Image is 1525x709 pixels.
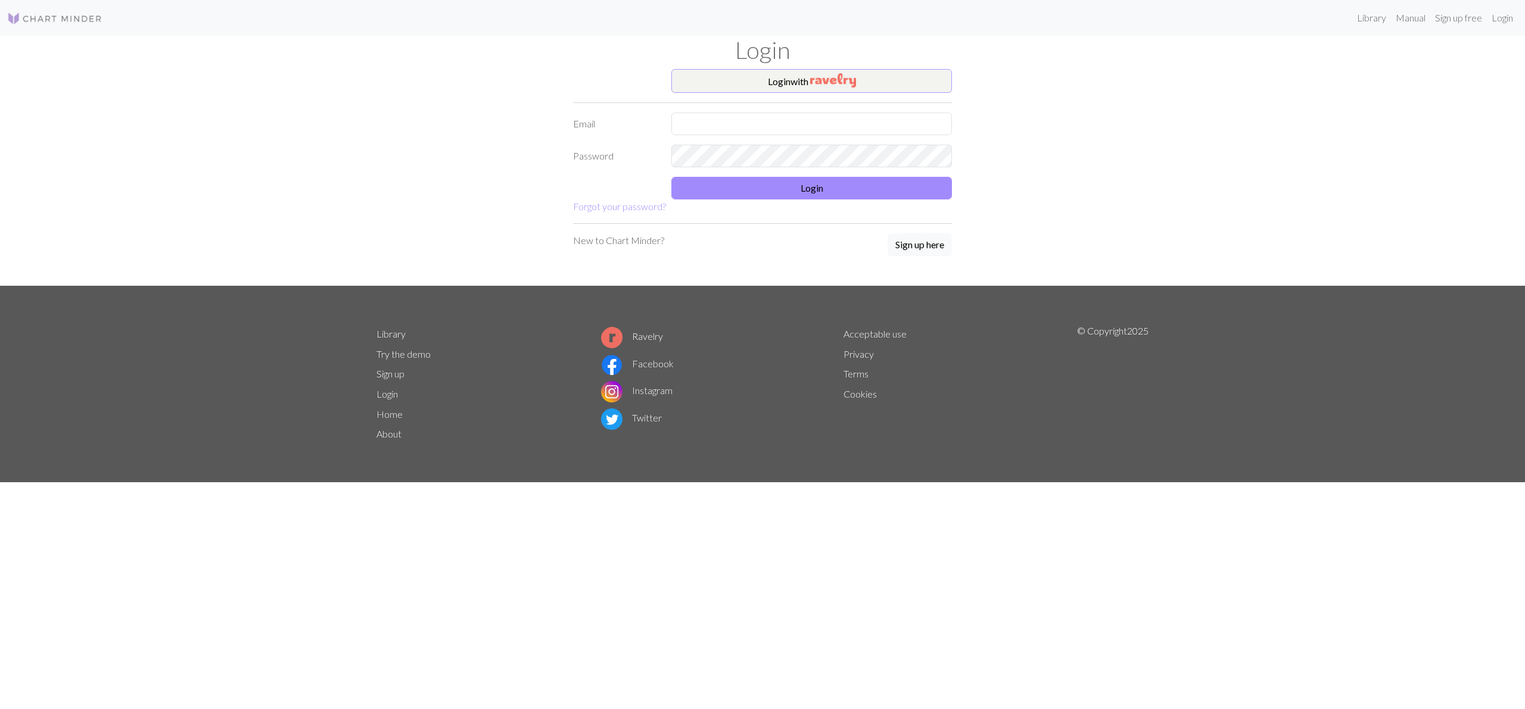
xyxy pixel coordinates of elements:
[888,233,952,256] button: Sign up here
[573,201,666,212] a: Forgot your password?
[601,412,662,423] a: Twitter
[601,330,663,342] a: Ravelry
[376,368,404,379] a: Sign up
[573,233,664,248] p: New to Chart Minder?
[376,388,398,399] a: Login
[1391,6,1430,30] a: Manual
[7,11,102,26] img: Logo
[376,428,402,439] a: About
[844,328,907,339] a: Acceptable use
[601,327,623,348] img: Ravelry logo
[888,233,952,257] a: Sign up here
[1487,6,1518,30] a: Login
[601,358,674,369] a: Facebook
[601,408,623,430] img: Twitter logo
[566,145,664,168] label: Password
[1352,6,1391,30] a: Library
[601,385,673,396] a: Instagram
[810,73,856,88] img: Ravelry
[671,69,952,93] button: Loginwith
[671,177,952,199] button: Login
[1430,6,1487,30] a: Sign up free
[376,348,431,360] a: Try the demo
[844,388,877,399] a: Cookies
[566,113,664,135] label: Email
[844,348,874,360] a: Privacy
[1077,324,1149,444] p: © Copyright 2025
[369,36,1156,64] h1: Login
[376,408,403,420] a: Home
[601,381,623,402] img: Instagram logo
[844,368,869,379] a: Terms
[376,328,406,339] a: Library
[601,354,623,376] img: Facebook logo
